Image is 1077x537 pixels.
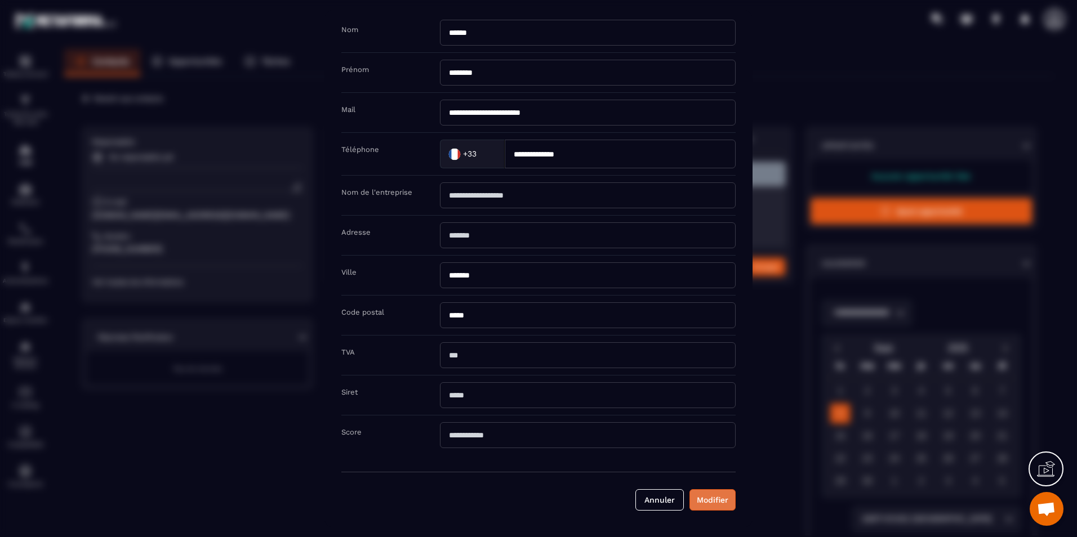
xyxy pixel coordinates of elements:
label: Nom [341,25,358,34]
label: Prénom [341,65,369,74]
button: Modifier [689,489,736,511]
button: Annuler [635,489,684,511]
img: Country Flag [443,142,466,165]
label: Siret [341,388,358,396]
div: Ouvrir le chat [1030,492,1063,526]
div: Search for option [440,140,505,168]
span: +33 [463,148,477,159]
label: Adresse [341,228,371,236]
label: Score [341,428,362,436]
label: Téléphone [341,145,379,154]
input: Search for option [479,145,493,162]
label: TVA [341,348,355,356]
label: Code postal [341,308,384,316]
label: Nom de l'entreprise [341,188,412,196]
label: Ville [341,268,357,276]
label: Mail [341,105,355,114]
